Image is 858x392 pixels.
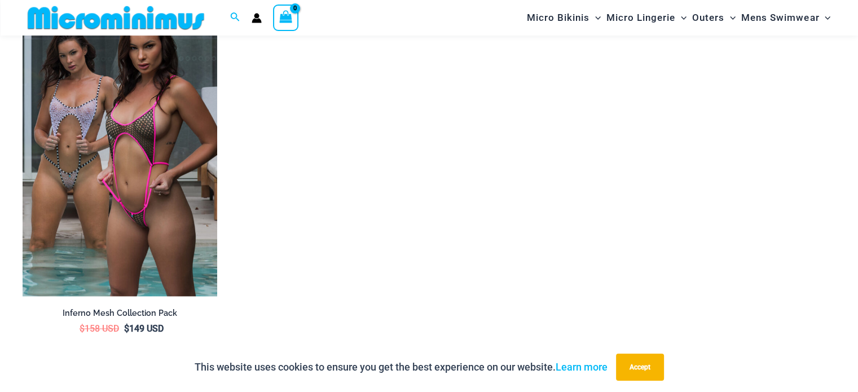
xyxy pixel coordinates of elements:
[273,5,299,30] a: View Shopping Cart, empty
[524,3,604,32] a: Micro BikinisMenu ToggleMenu Toggle
[527,3,589,32] span: Micro Bikinis
[675,3,687,32] span: Menu Toggle
[195,359,608,376] p: This website uses cookies to ensure you get the best experience on our website.
[724,3,736,32] span: Menu Toggle
[556,361,608,373] a: Learn more
[23,308,217,319] h2: Inferno Mesh Collection Pack
[689,3,738,32] a: OutersMenu ToggleMenu Toggle
[522,2,835,34] nav: Site Navigation
[738,3,833,32] a: Mens SwimwearMenu ToggleMenu Toggle
[23,5,209,30] img: MM SHOP LOGO FLAT
[252,13,262,23] a: Account icon link
[124,323,129,334] span: $
[23,4,217,296] img: Inferno Mesh Black White 8561 One Piece 08
[741,3,819,32] span: Mens Swimwear
[604,3,689,32] a: Micro LingerieMenu ToggleMenu Toggle
[124,323,164,334] bdi: 149 USD
[80,323,85,334] span: $
[606,3,675,32] span: Micro Lingerie
[589,3,601,32] span: Menu Toggle
[819,3,830,32] span: Menu Toggle
[23,308,217,323] a: Inferno Mesh Collection Pack
[692,3,724,32] span: Outers
[616,354,664,381] button: Accept
[230,11,240,25] a: Search icon link
[80,323,119,334] bdi: 158 USD
[23,4,217,296] a: Inferno Mesh One Piece Collection Pack (3)Inferno Mesh Black White 8561 One Piece 08Inferno Mesh ...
